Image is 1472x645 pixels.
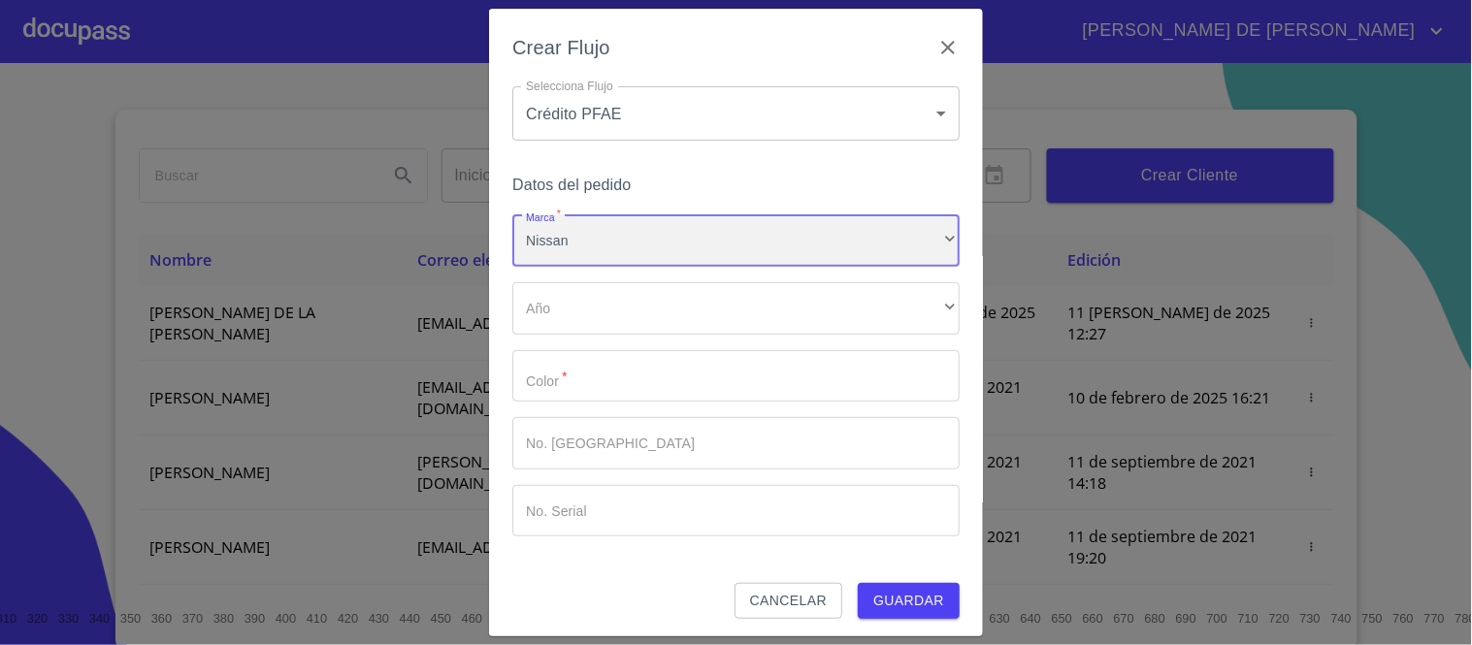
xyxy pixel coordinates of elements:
[750,589,827,613] span: Cancelar
[512,214,960,267] div: Nissan
[873,589,944,613] span: Guardar
[735,583,842,619] button: Cancelar
[512,32,610,63] h6: Crear Flujo
[512,86,960,141] div: Crédito PFAE
[858,583,960,619] button: Guardar
[512,282,960,335] div: ​
[512,172,960,199] h6: Datos del pedido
